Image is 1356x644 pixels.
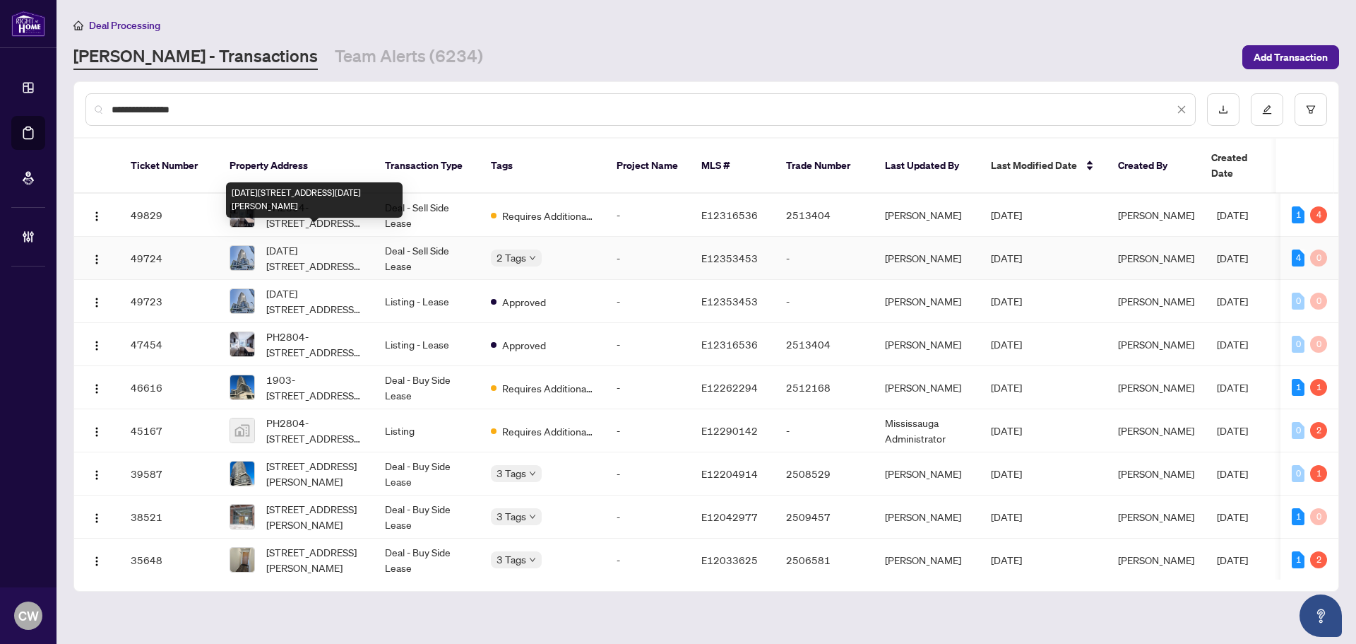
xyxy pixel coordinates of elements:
span: [PERSON_NAME] [1118,510,1194,523]
img: Logo [91,556,102,567]
td: 2513404 [775,323,874,366]
span: [PERSON_NAME] [1118,338,1194,351]
img: Logo [91,297,102,308]
td: - [775,237,874,280]
td: Mississauga Administrator [874,409,980,452]
th: Tags [480,139,605,194]
span: close [1177,105,1186,115]
span: 1903-[STREET_ADDRESS][PERSON_NAME] [266,372,362,403]
span: Deal Processing [89,19,160,32]
img: Logo [91,513,102,524]
span: 3 Tags [496,465,526,481]
span: down [529,254,536,262]
td: 46616 [119,366,218,409]
span: [DATE] [991,554,1022,566]
span: 2 Tags [496,250,526,266]
a: Team Alerts (6234) [335,45,483,70]
span: [PERSON_NAME] [1118,424,1194,437]
span: [DATE] [991,381,1022,394]
button: Add Transaction [1242,45,1339,69]
td: - [605,409,690,452]
div: 0 [1292,336,1304,353]
span: [DATE][STREET_ADDRESS][DATE][PERSON_NAME] [266,286,362,317]
div: 1 [1292,379,1304,396]
div: 4 [1292,250,1304,267]
div: 1 [1292,508,1304,525]
span: [DATE] [991,295,1022,308]
td: Listing - Lease [374,280,480,323]
img: Logo [91,211,102,222]
span: E12042977 [701,510,758,523]
img: logo [11,11,45,37]
span: [DATE] [991,252,1022,264]
span: [DATE] [1217,252,1248,264]
td: 49829 [119,194,218,237]
span: E12316536 [701,338,758,351]
a: [PERSON_NAME] - Transactions [73,45,318,70]
button: Logo [85,290,108,312]
td: 2506581 [775,539,874,582]
td: - [605,280,690,323]
td: [PERSON_NAME] [874,280,980,323]
td: 2513404 [775,194,874,237]
span: PH2804-[STREET_ADDRESS][PERSON_NAME] [266,329,362,360]
td: Listing [374,409,480,452]
span: [STREET_ADDRESS][PERSON_NAME] [266,458,362,489]
td: - [605,237,690,280]
span: [DATE] [991,424,1022,437]
img: thumbnail-img [230,375,254,399]
th: Last Modified Date [980,139,1107,194]
span: E12316536 [701,209,758,221]
button: Logo [85,204,108,226]
img: Logo [91,383,102,394]
th: Project Name [605,139,690,194]
span: Approved [502,294,546,310]
span: [DATE] [1217,467,1248,480]
button: Logo [85,419,108,442]
span: [STREET_ADDRESS][PERSON_NAME] [266,501,362,532]
span: [DATE] [991,338,1022,351]
th: Property Address [218,139,374,194]
span: [PERSON_NAME] [1118,295,1194,308]
td: - [605,539,690,582]
button: Logo [85,333,108,356]
span: home [73,21,83,30]
div: 1 [1310,465,1327,482]
span: [PERSON_NAME] [1118,467,1194,480]
span: Approved [502,337,546,353]
div: 2 [1310,422,1327,439]
th: MLS # [690,139,775,194]
div: 2 [1310,551,1327,568]
td: [PERSON_NAME] [874,323,980,366]
th: Trade Number [775,139,874,194]
span: [DATE] [1217,338,1248,351]
div: 0 [1310,293,1327,310]
td: Deal - Sell Side Lease [374,194,480,237]
button: filter [1295,93,1327,126]
td: [PERSON_NAME] [874,539,980,582]
span: E12353453 [701,295,758,308]
td: 2508529 [775,452,874,496]
td: 49724 [119,237,218,280]
span: E12033625 [701,554,758,566]
span: Add Transaction [1254,46,1328,69]
span: Requires Additional Docs [502,208,594,223]
td: 2509457 [775,496,874,539]
img: thumbnail-img [230,548,254,572]
td: Deal - Sell Side Lease [374,237,480,280]
td: 45167 [119,409,218,452]
img: Logo [91,426,102,438]
div: 1 [1292,551,1304,568]
td: Deal - Buy Side Lease [374,366,480,409]
td: - [605,496,690,539]
button: download [1207,93,1239,126]
td: 39587 [119,452,218,496]
span: [DATE] [1217,381,1248,394]
div: 0 [1310,336,1327,353]
img: Logo [91,340,102,351]
th: Created Date [1200,139,1299,194]
span: filter [1306,105,1316,115]
span: edit [1262,105,1272,115]
span: Last Modified Date [991,158,1077,173]
span: E12204914 [701,467,758,480]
